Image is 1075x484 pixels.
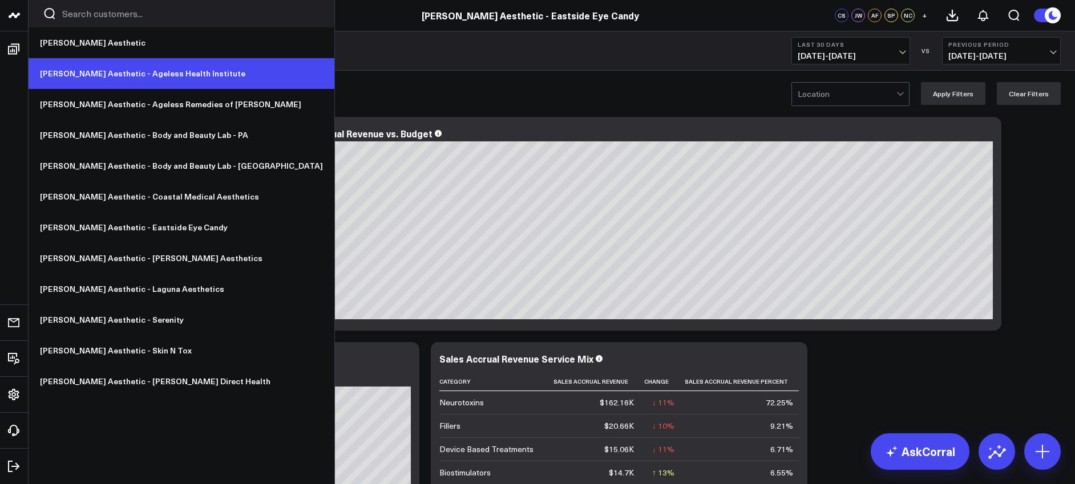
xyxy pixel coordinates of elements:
div: Device Based Treatments [439,444,534,455]
div: $162.16K [600,397,634,408]
a: [PERSON_NAME] Aesthetic - Skin N Tox [29,335,334,366]
div: NC [901,9,915,22]
b: Previous Period [948,41,1054,48]
div: ↑ 13% [652,467,674,478]
a: [PERSON_NAME] Aesthetic - [PERSON_NAME] Direct Health [29,366,334,397]
th: Change [644,372,685,391]
div: 6.71% [770,444,793,455]
a: [PERSON_NAME] Aesthetic - Laguna Aesthetics [29,274,334,304]
div: $20.66K [604,420,634,432]
th: Sales Accrual Revenue [553,372,644,391]
input: Search customers input [62,7,320,20]
div: SP [884,9,898,22]
b: Last 30 Days [798,41,904,48]
div: $15.06K [604,444,634,455]
button: Last 30 Days[DATE]-[DATE] [791,37,910,64]
a: [PERSON_NAME] Aesthetic - Eastside Eye Candy [422,9,639,22]
th: Category [439,372,553,391]
a: [PERSON_NAME] Aesthetic - Ageless Health Institute [29,58,334,89]
div: JW [851,9,865,22]
button: Previous Period[DATE]-[DATE] [942,37,1061,64]
button: Clear Filters [997,82,1061,105]
div: $14.7K [609,467,634,478]
a: AskCorral [871,433,969,470]
div: Biostimulators [439,467,491,478]
div: Sales Accrual Revenue Service Mix [439,352,593,365]
div: 72.25% [766,397,793,408]
button: + [918,9,931,22]
div: AF [868,9,882,22]
button: Apply Filters [921,82,985,105]
a: [PERSON_NAME] Aesthetic - Eastside Eye Candy [29,212,334,243]
div: 9.21% [770,420,793,432]
div: Neurotoxins [439,397,484,408]
div: VS [916,47,936,54]
span: [DATE] - [DATE] [948,51,1054,60]
a: [PERSON_NAME] Aesthetic - Body and Beauty Lab - [GEOGRAPHIC_DATA] [29,151,334,181]
a: [PERSON_NAME] Aesthetic - [PERSON_NAME] Aesthetics [29,243,334,274]
div: Monthly Sales Accrual Revenue vs. Budget [245,127,433,140]
span: + [922,11,927,19]
div: ↓ 10% [652,420,674,432]
a: [PERSON_NAME] Aesthetic - Ageless Remedies of [PERSON_NAME] [29,89,334,120]
th: Sales Accrual Revenue Percent [685,372,803,391]
span: [DATE] - [DATE] [798,51,904,60]
a: [PERSON_NAME] Aesthetic [29,27,334,58]
div: Fillers [439,420,460,432]
div: CS [835,9,848,22]
a: [PERSON_NAME] Aesthetic - Serenity [29,304,334,335]
div: 6.55% [770,467,793,478]
div: ↓ 11% [652,444,674,455]
div: ↓ 11% [652,397,674,408]
a: [PERSON_NAME] Aesthetic - Body and Beauty Lab - PA [29,120,334,151]
button: Search customers button [43,7,56,21]
a: [PERSON_NAME] Aesthetic - Coastal Medical Aesthetics [29,181,334,212]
